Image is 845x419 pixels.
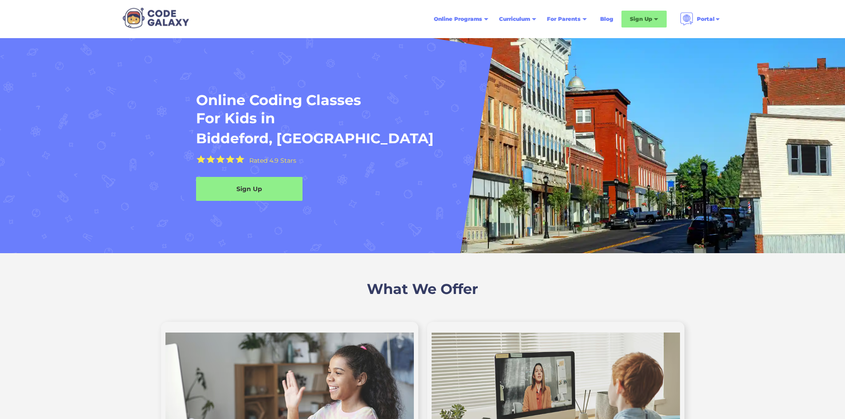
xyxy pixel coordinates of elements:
div: Curriculum [499,15,530,23]
div: For Parents [547,15,581,23]
div: For Parents [542,11,592,27]
img: Yellow Star - the Code Galaxy [197,155,205,164]
div: Curriculum [494,11,542,27]
div: Online Programs [428,11,494,27]
div: Rated 4.9 Stars [249,157,296,164]
div: Portal [675,9,726,29]
div: Sign Up [630,15,652,23]
img: Yellow Star - the Code Galaxy [206,155,215,164]
a: Sign Up [196,177,303,201]
div: Sign Up [196,184,303,193]
img: Yellow Star - the Code Galaxy [226,155,235,164]
div: Portal [697,15,715,23]
h1: Online Coding Classes For Kids in [196,91,579,128]
img: Yellow Star - the Code Galaxy [216,155,225,164]
div: Sign Up [621,11,667,27]
h1: Biddeford, [GEOGRAPHIC_DATA] [196,129,434,148]
img: Yellow Star - the Code Galaxy [236,155,244,164]
div: Online Programs [434,15,482,23]
a: Blog [595,11,619,27]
